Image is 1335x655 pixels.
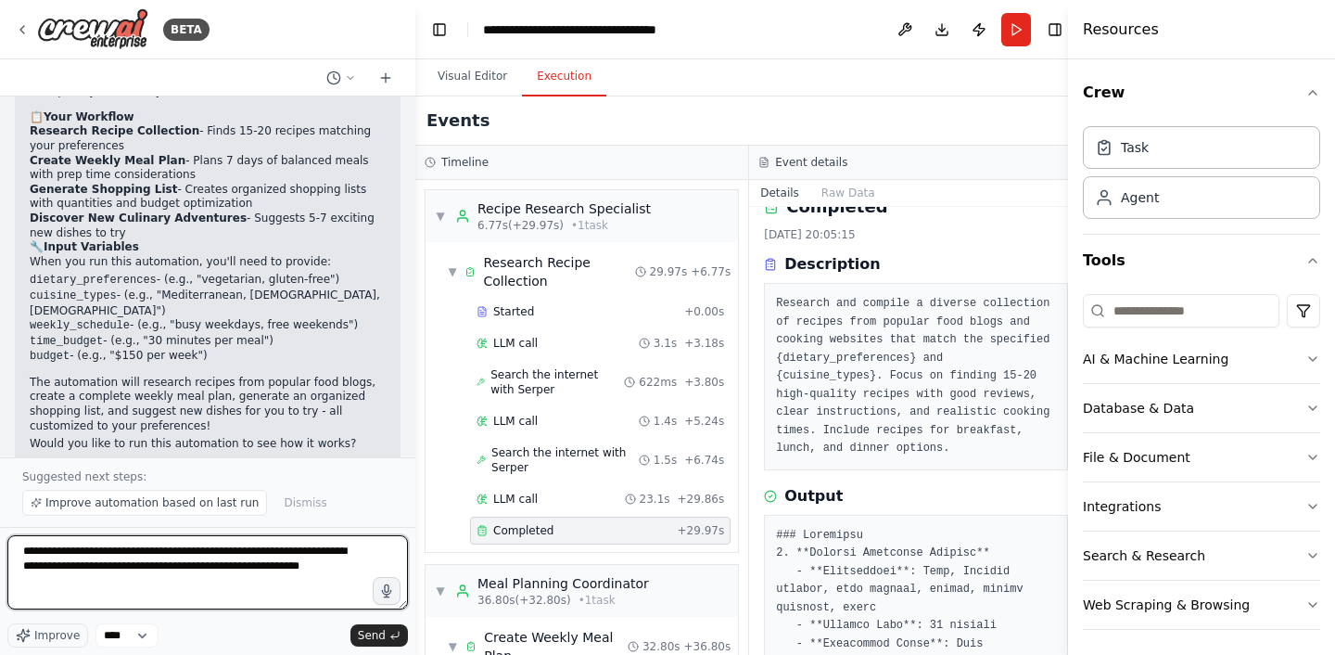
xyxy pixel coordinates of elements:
[477,218,564,233] span: 6.77s (+29.97s)
[1121,138,1149,157] div: Task
[764,227,1068,242] div: [DATE] 20:05:15
[640,492,670,507] span: 23.1s
[639,375,677,390] span: 622ms
[30,437,386,452] p: Would you like to run this automation to see how it works?
[30,289,386,318] li: - (e.g., "Mediterranean, [DEMOGRAPHIC_DATA], [DEMOGRAPHIC_DATA]")
[37,8,148,50] img: Logo
[30,349,386,365] li: - (e.g., "$150 per week")
[448,264,457,279] span: ▼
[435,209,446,224] span: ▼
[1083,335,1320,383] button: AI & Machine Learning
[684,304,724,319] span: + 0.00s
[650,264,688,279] span: 29.97s
[1083,433,1320,482] button: File & Document
[491,445,639,475] span: Search the internet with Serper
[654,414,677,429] span: 1.4s
[493,492,538,507] span: LLM call
[30,154,386,183] li: - Plans 7 days of balanced meals with prep time considerations
[45,495,259,510] span: Improve automation based on last run
[1121,188,1159,207] div: Agent
[441,155,489,170] h3: Timeline
[350,624,408,647] button: Send
[30,273,386,289] li: - (e.g., "vegetarian, gluten-free")
[684,336,724,351] span: + 3.18s
[678,492,725,507] span: + 29.86s
[642,639,680,654] span: 32.80s
[22,490,267,516] button: Improve automation based on last run
[426,17,452,43] button: Hide left sidebar
[163,19,210,41] div: BETA
[684,375,724,390] span: + 3.80s
[784,485,843,507] h3: Output
[30,350,70,363] code: budget
[684,453,724,468] span: + 6.74s
[784,253,880,276] h3: Description
[1083,581,1320,629] button: Web Scraping & Browsing
[775,155,847,170] h3: Event details
[684,414,724,429] span: + 5.24s
[1083,384,1320,432] button: Database & Data
[30,319,130,332] code: weekly_schedule
[30,318,386,334] li: - (e.g., "busy weekdays, free weekends")
[44,240,139,253] strong: Input Variables
[654,453,677,468] span: 1.5s
[30,154,185,167] strong: Create Weekly Meal Plan
[30,274,157,287] code: dietary_preferences
[1083,287,1320,645] div: Tools
[30,334,386,350] li: - (e.g., "30 minutes per meal")
[22,469,393,484] p: Suggested next steps:
[678,523,725,538] span: + 29.97s
[578,593,616,608] span: • 1 task
[1042,17,1068,43] button: Hide right sidebar
[274,490,336,516] button: Dismiss
[493,304,534,319] span: Started
[776,295,1056,458] pre: Research and compile a diverse collection of recipes from popular food blogs and cooking websites...
[30,212,386,240] li: - Suggests 5-7 exciting new dishes to try
[1083,119,1320,234] div: Crew
[477,199,651,218] div: Recipe Research Specialist
[1083,19,1159,41] h4: Resources
[373,577,400,605] button: Click to speak your automation idea
[426,108,489,134] h2: Events
[522,58,606,96] button: Execution
[30,124,386,153] li: - Finds 15-20 recipes matching your preferences
[810,180,886,206] button: Raw Data
[1083,235,1320,287] button: Tools
[319,67,363,89] button: Switch to previous chat
[30,183,386,212] li: - Creates organized shopping lists with quantities and budget optimization
[477,593,571,608] span: 36.80s (+32.80s)
[483,20,692,39] nav: breadcrumb
[34,628,80,643] span: Improve
[477,574,649,593] div: Meal Planning Coordinator
[358,628,386,643] span: Send
[284,495,326,510] span: Dismiss
[30,335,103,348] code: time_budget
[493,414,538,429] span: LLM call
[493,523,553,538] span: Completed
[786,194,887,220] h2: Completed
[490,367,624,397] span: Search the internet with Serper
[435,584,446,598] span: ▼
[30,289,117,302] code: cuisine_types
[7,623,88,648] button: Improve
[371,67,400,89] button: Start a new chat
[30,183,177,196] strong: Generate Shopping List
[30,376,386,433] p: The automation will research recipes from popular food blogs, create a complete weekly meal plan,...
[493,336,538,351] span: LLM call
[30,124,199,137] strong: Research Recipe Collection
[749,180,810,206] button: Details
[30,456,386,469] div: 20:03
[571,218,608,233] span: • 1 task
[654,336,677,351] span: 3.1s
[483,253,634,290] div: Research Recipe Collection
[1083,67,1320,119] button: Crew
[30,240,386,255] h2: 🔧
[684,639,731,654] span: + 36.80s
[423,58,522,96] button: Visual Editor
[1083,482,1320,531] button: Integrations
[30,212,247,225] strong: Discover New Culinary Adventures
[30,110,386,125] h2: 📋
[30,255,386,270] p: When you run this automation, you'll need to provide:
[448,639,458,654] span: ▼
[691,264,731,279] span: + 6.77s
